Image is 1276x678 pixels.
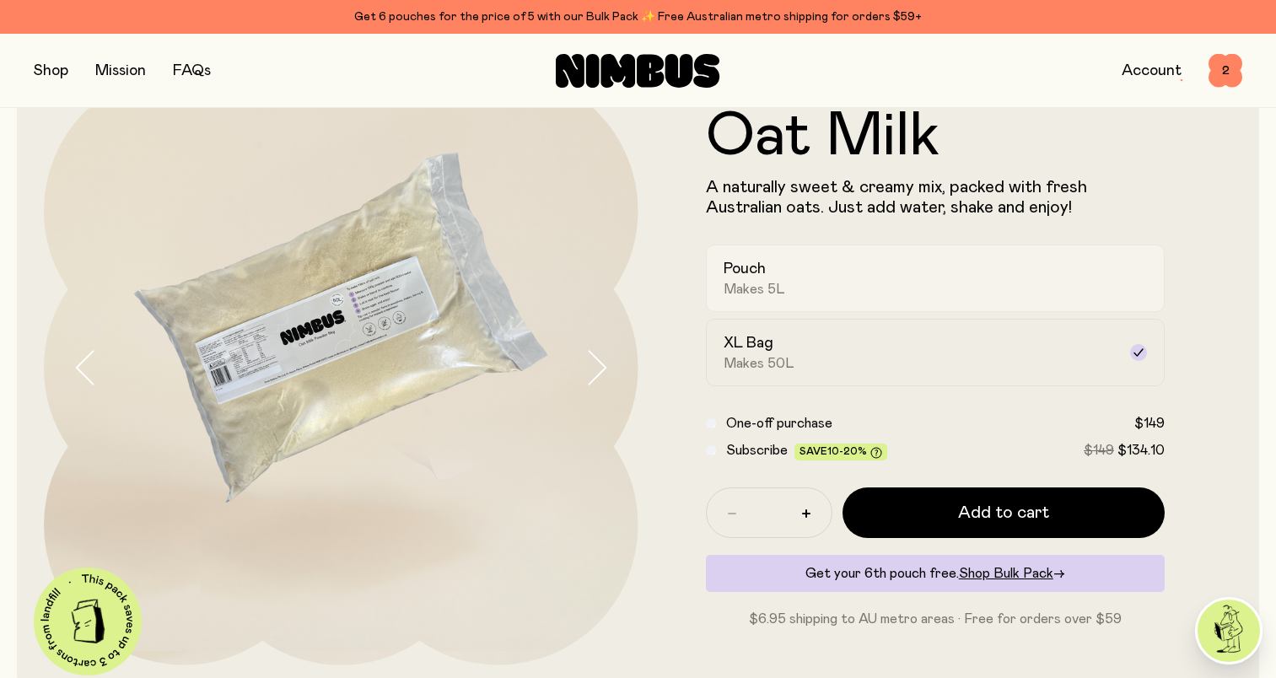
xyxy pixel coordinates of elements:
button: Add to cart [843,487,1166,538]
span: Add to cart [958,501,1049,525]
span: Save [800,446,882,459]
a: Account [1122,63,1182,78]
span: Makes 5L [724,281,785,298]
span: $149 [1134,417,1165,430]
span: $149 [1084,444,1114,457]
p: $6.95 shipping to AU metro areas · Free for orders over $59 [706,609,1166,629]
div: Get 6 pouches for the price of 5 with our Bulk Pack ✨ Free Australian metro shipping for orders $59+ [34,7,1242,27]
h1: Oat Milk [706,106,1166,167]
a: Mission [95,63,146,78]
span: One-off purchase [726,417,832,430]
span: Makes 50L [724,355,794,372]
span: Subscribe [726,444,788,457]
img: agent [1198,600,1260,662]
span: Shop Bulk Pack [959,567,1053,580]
h2: XL Bag [724,333,773,353]
div: Get your 6th pouch free. [706,555,1166,592]
a: Shop Bulk Pack→ [959,567,1065,580]
button: 2 [1209,54,1242,88]
a: FAQs [173,63,211,78]
h2: Pouch [724,259,766,279]
p: A naturally sweet & creamy mix, packed with fresh Australian oats. Just add water, shake and enjoy! [706,177,1166,218]
span: 10-20% [827,446,867,456]
span: $134.10 [1117,444,1165,457]
img: illustration-carton.png [60,593,116,649]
